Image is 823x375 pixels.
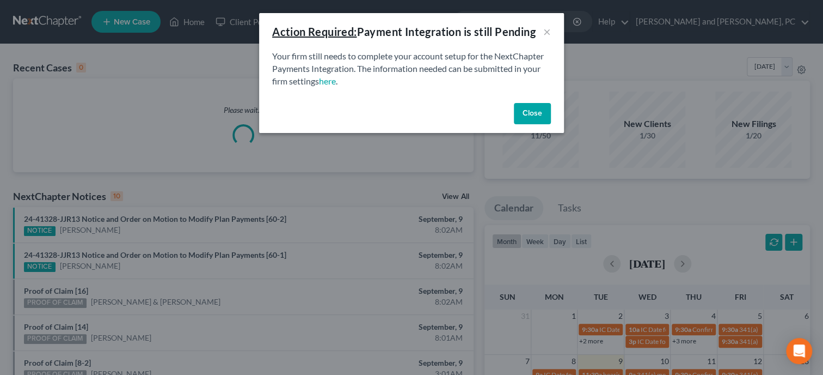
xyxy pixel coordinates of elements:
p: Your firm still needs to complete your account setup for the NextChapter Payments Integration. Th... [272,50,551,88]
button: × [543,25,551,38]
u: Action Required: [272,25,357,38]
div: Payment Integration is still Pending [272,24,536,39]
a: here [319,76,336,86]
div: Open Intercom Messenger [786,338,812,364]
button: Close [514,103,551,125]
